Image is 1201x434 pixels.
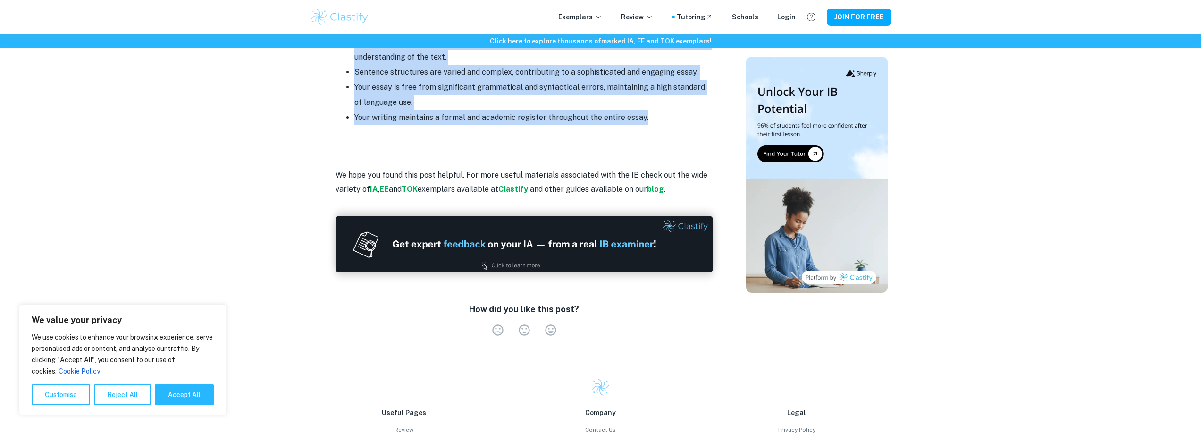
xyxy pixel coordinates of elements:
[155,384,214,405] button: Accept All
[2,36,1199,46] h6: Click here to explore thousands of marked IA, EE and TOK exemplars !
[354,80,713,110] li: Your essay is free from significant grammatical and syntactical errors, maintaining a high standa...
[310,425,499,434] a: Review
[803,9,819,25] button: Help and Feedback
[354,110,713,125] li: Your writing maintains a formal and academic register throughout the entire essay.
[32,332,214,377] p: We use cookies to enhance your browsing experience, serve personalised ads or content, and analys...
[19,305,227,415] div: We value your privacy
[336,216,713,272] img: Ad
[777,12,796,22] a: Login
[746,57,888,293] img: Thumbnail
[703,425,891,434] a: Privacy Policy
[469,303,579,316] h6: How did you like this post?
[310,8,370,26] img: Clastify logo
[370,185,378,194] a: IA
[558,12,602,22] p: Exemplars
[506,425,695,434] a: Contact Us
[498,185,528,194] strong: Clastify
[647,185,664,194] a: blog
[354,34,713,65] li: A rich and varied vocabulary is used appropriately, enhancing the analysis and demonstrating a de...
[677,12,713,22] a: Tutoring
[498,185,530,194] a: Clastify
[310,408,499,418] p: Useful Pages
[703,408,891,418] p: Legal
[506,408,695,418] p: Company
[336,168,713,197] p: We hope you found this post helpful. For more useful materials associated with the IB check out t...
[591,378,610,397] img: Clastify logo
[732,12,758,22] a: Schools
[94,384,151,405] button: Reject All
[32,315,214,326] p: We value your privacy
[32,384,90,405] button: Customise
[354,65,713,80] li: Sentence structures are varied and complex, contributing to a sophisticated and engaging essay.
[379,185,389,194] a: EE
[621,12,653,22] p: Review
[827,9,891,26] button: JOIN FOR FREE
[402,185,418,194] a: TOK
[58,367,101,375] a: Cookie Policy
